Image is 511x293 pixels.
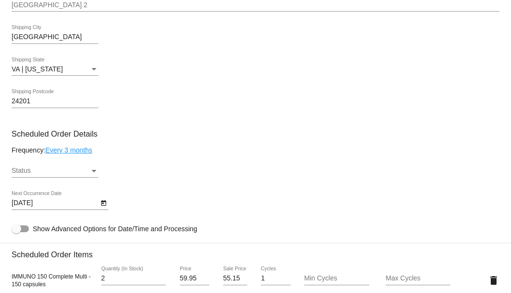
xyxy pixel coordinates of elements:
[12,273,91,288] span: IMMUNO 150 Complete Multi - 150 capsules
[12,66,98,73] mat-select: Shipping State
[488,275,499,286] mat-icon: delete
[12,1,499,9] input: Shipping Street 2
[12,65,63,73] span: VA | [US_STATE]
[223,275,247,282] input: Sale Price
[33,224,197,234] span: Show Advanced Options for Date/Time and Processing
[12,167,31,174] span: Status
[12,33,98,41] input: Shipping City
[101,275,166,282] input: Quantity (In Stock)
[12,98,98,105] input: Shipping Postcode
[45,146,92,154] a: Every 3 months
[12,243,499,259] h3: Scheduled Order Items
[12,146,499,154] div: Frequency:
[98,197,108,208] button: Open calendar
[12,129,499,139] h3: Scheduled Order Details
[180,275,209,282] input: Price
[261,275,290,282] input: Cycles
[12,199,98,207] input: Next Occurrence Date
[304,275,369,282] input: Min Cycles
[12,167,98,175] mat-select: Status
[386,275,450,282] input: Max Cycles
